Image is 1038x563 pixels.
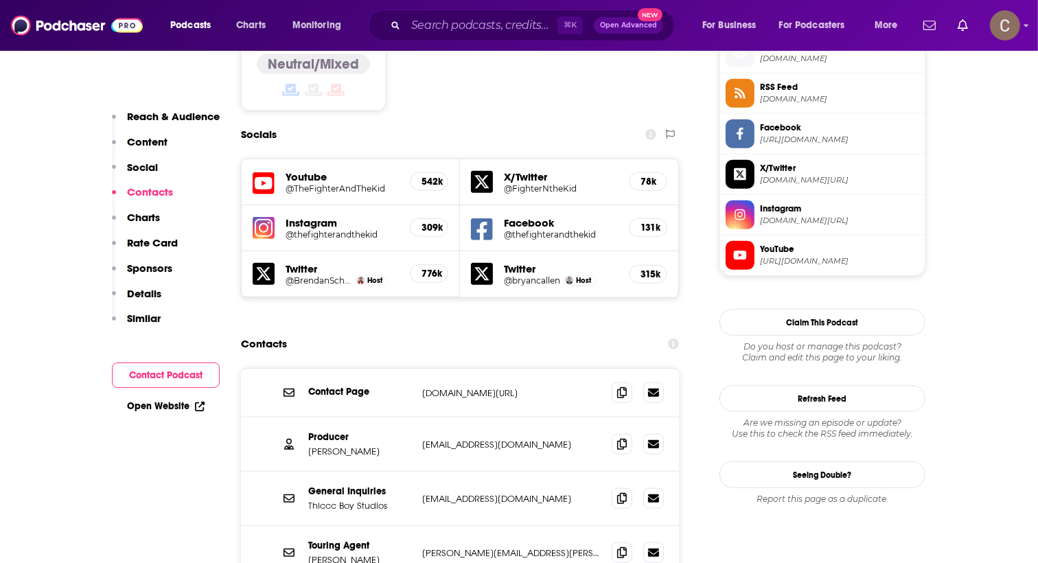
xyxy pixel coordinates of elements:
[241,122,277,148] h2: Socials
[594,17,663,34] button: Open AdvancedNew
[641,176,656,187] h5: 78k
[253,217,275,239] img: iconImage
[719,341,925,363] div: Claim and edit this page to your liking.
[161,14,229,36] button: open menu
[760,243,919,255] span: YouTube
[779,16,845,35] span: For Podcasters
[726,119,919,148] a: Facebook[URL][DOMAIN_NAME]
[422,268,437,279] h5: 776k
[726,200,919,229] a: Instagram[DOMAIN_NAME][URL]
[112,185,173,211] button: Contacts
[308,446,411,457] p: [PERSON_NAME]
[875,16,898,35] span: More
[112,211,160,236] button: Charts
[308,485,411,497] p: General Inquiries
[719,341,925,352] span: Do you host or manage this podcast?
[504,170,618,183] h5: X/Twitter
[504,183,618,194] a: @FighterNtheKid
[127,312,161,325] p: Similar
[286,170,399,183] h5: Youtube
[760,175,919,185] span: twitter.com/FighterNtheKid
[308,431,411,443] p: Producer
[865,14,915,36] button: open menu
[726,79,919,108] a: RSS Feed[DOMAIN_NAME]
[112,135,168,161] button: Content
[990,10,1020,41] img: User Profile
[308,386,411,398] p: Contact Page
[286,275,351,286] a: @BrendanSchaub
[112,161,158,186] button: Social
[268,56,359,73] h4: Neutral/Mixed
[760,54,919,64] span: art19.com
[112,236,178,262] button: Rate Card
[719,385,925,412] button: Refresh Feed
[760,216,919,226] span: instagram.com/thefighterandthekid
[127,135,168,148] p: Content
[112,312,161,337] button: Similar
[127,262,172,275] p: Sponsors
[641,222,656,233] h5: 131k
[719,461,925,488] a: Seeing Double?
[422,547,601,559] p: [PERSON_NAME][EMAIL_ADDRESS][PERSON_NAME][DOMAIN_NAME]
[702,16,757,35] span: For Business
[127,236,178,249] p: Rate Card
[504,262,618,275] h5: Twitter
[170,16,211,35] span: Podcasts
[760,203,919,215] span: Instagram
[236,16,266,35] span: Charts
[308,500,411,512] p: Thiccc Boy Studios
[127,287,161,300] p: Details
[286,216,399,229] h5: Instagram
[308,540,411,551] p: Touring Agent
[760,81,919,93] span: RSS Feed
[11,12,143,38] img: Podchaser - Follow, Share and Rate Podcasts
[422,439,601,450] p: [EMAIL_ADDRESS][DOMAIN_NAME]
[127,161,158,174] p: Social
[760,162,919,174] span: X/Twitter
[127,400,205,412] a: Open Website
[760,94,919,104] span: rss.art19.com
[286,183,399,194] a: @TheFighterAndTheKid
[760,135,919,145] span: https://www.facebook.com/thefighterandthekid
[600,22,657,29] span: Open Advanced
[952,14,973,37] a: Show notifications dropdown
[504,216,618,229] h5: Facebook
[381,10,688,41] div: Search podcasts, credits, & more...
[283,14,359,36] button: open menu
[638,8,662,21] span: New
[504,275,560,286] a: @bryancallen
[367,276,382,285] span: Host
[422,493,601,505] p: [EMAIL_ADDRESS][DOMAIN_NAME]
[112,262,172,287] button: Sponsors
[227,14,274,36] a: Charts
[726,160,919,189] a: X/Twitter[DOMAIN_NAME][URL]
[292,16,341,35] span: Monitoring
[566,277,573,284] img: Bryan Callen
[726,241,919,270] a: YouTube[URL][DOMAIN_NAME]
[719,309,925,336] button: Claim This Podcast
[576,276,591,285] span: Host
[770,14,865,36] button: open menu
[357,277,365,284] img: Brendan Schaub
[918,14,941,37] a: Show notifications dropdown
[990,10,1020,41] button: Show profile menu
[504,229,618,240] a: @thefighterandthekid
[127,185,173,198] p: Contacts
[990,10,1020,41] span: Logged in as clay.bolton
[422,222,437,233] h5: 309k
[286,229,399,240] a: @thefighterandthekid
[726,38,919,67] a: Official Website[DOMAIN_NAME]
[241,331,287,357] h2: Contacts
[557,16,583,34] span: ⌘ K
[760,122,919,134] span: Facebook
[693,14,774,36] button: open menu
